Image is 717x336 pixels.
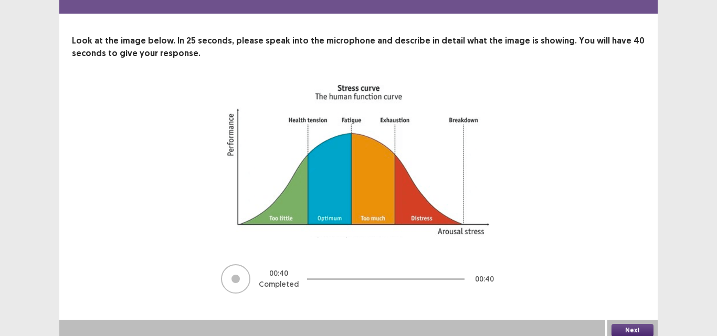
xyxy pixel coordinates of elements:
[259,279,299,290] p: Completed
[72,35,645,60] p: Look at the image below. In 25 seconds, please speak into the microphone and describe in detail w...
[269,268,288,279] p: 00 : 40
[227,85,490,238] img: image-description
[475,274,494,285] p: 00 : 40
